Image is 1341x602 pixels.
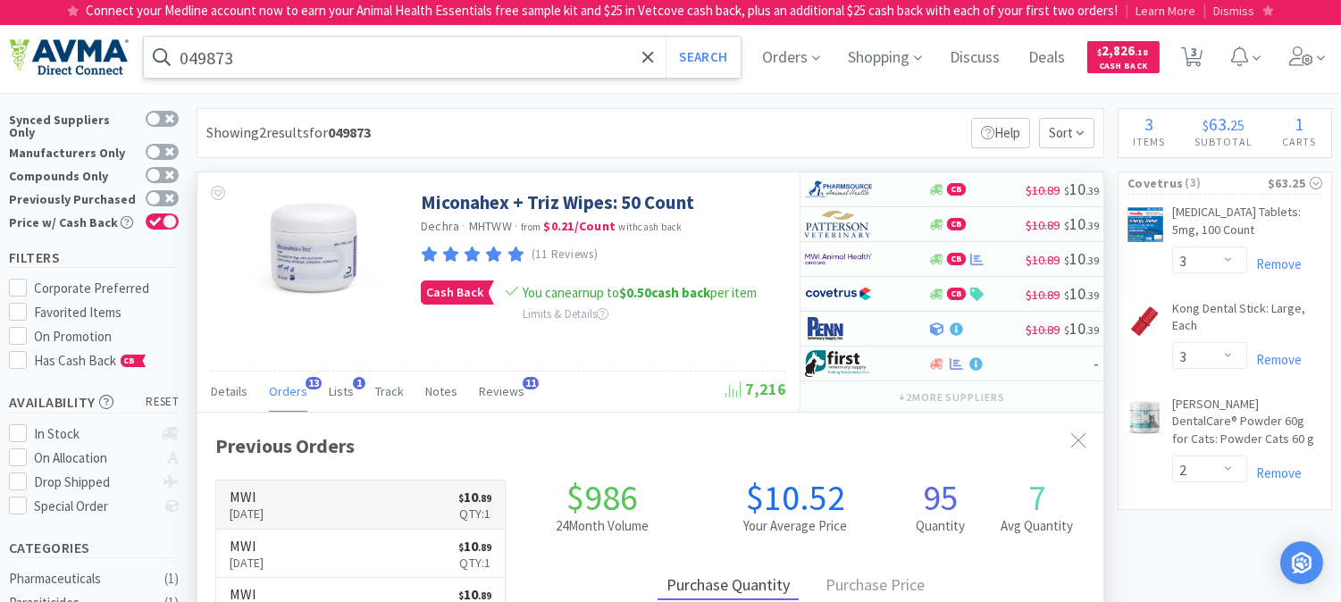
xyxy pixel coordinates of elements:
span: $ [1064,323,1069,337]
span: You can earn up to per item [523,284,757,301]
img: 1cfc65f2d6fd4af4b49c15785e2da282_394950.jpg [246,190,381,306]
img: 0f8188e023aa4774a1ab8607dbba0f7e_473143.png [1127,304,1163,339]
a: Deals [1022,50,1073,66]
span: 10 [1064,283,1099,304]
p: Help [971,118,1030,148]
span: 25 [1231,116,1245,134]
div: Purchase Quantity [658,573,799,600]
span: $ [458,492,464,505]
h5: Filters [9,247,179,268]
span: $ [458,589,464,602]
h2: Your Average Price [699,515,892,537]
p: Qty: 1 [458,504,491,523]
div: Favorited Items [35,302,180,323]
div: Synced Suppliers Only [9,111,137,138]
a: Discuss [943,50,1008,66]
p: Qty: 1 [458,553,491,573]
h6: MWI [230,539,264,553]
span: $ [1064,288,1069,302]
div: Compounds Only [9,167,137,182]
a: MWI[DATE]$10.89Qty:1 [216,481,505,530]
span: $ [1098,46,1102,58]
a: MWI[DATE]$10.89Qty:1 [216,530,505,579]
span: Track [375,383,404,399]
span: - [1094,353,1099,373]
span: 1 [353,377,365,389]
strong: cash back [619,284,710,301]
span: ( 3 ) [1183,174,1268,192]
p: [DATE] [230,553,264,573]
h2: Avg Quantity [989,515,1085,537]
span: CB [948,184,965,195]
strong: 049873 [328,123,371,141]
h2: Quantity [893,515,989,537]
span: . 39 [1085,288,1099,302]
div: On Allocation [35,447,154,469]
span: . 89 [478,541,491,554]
p: [DATE] [230,504,264,523]
span: Details [211,383,247,399]
div: $63.25 [1268,173,1322,193]
h1: $986 [506,480,699,515]
div: On Promotion [35,326,180,347]
h6: MWI [230,587,264,601]
img: e1133ece90fa4a959c5ae41b0808c578_9.png [805,315,872,342]
span: 2,826 [1098,42,1149,59]
h5: Categories [9,538,179,558]
div: . [1180,115,1268,133]
span: $ [1064,219,1069,232]
span: Dismiss [1214,3,1255,19]
h1: $10.52 [699,480,892,515]
h1: 95 [893,480,989,515]
span: $10.89 [1026,182,1060,198]
a: $2,826.18Cash Back [1087,33,1160,81]
span: Sort [1039,118,1094,148]
h6: MWI [230,489,264,504]
div: Manufacturers Only [9,144,137,159]
a: [MEDICAL_DATA] Tablets: 5mg, 100 Count [1172,204,1322,246]
span: 13 [306,377,322,389]
span: . 89 [478,492,491,505]
button: +2more suppliers [890,385,1014,410]
span: . 39 [1085,323,1099,337]
span: 63 [1210,113,1228,135]
span: Covetrus [1127,173,1183,193]
span: 10 [1064,213,1099,234]
h1: 7 [989,480,1085,515]
span: Limits & Details [523,306,608,322]
a: [PERSON_NAME] DentalCare® Powder 60g for Cats: Powder Cats 60 g [1172,396,1322,456]
span: Learn More [1136,3,1196,19]
span: $ [1203,116,1210,134]
span: CB [122,355,139,366]
span: 10 [1064,318,1099,339]
input: Search by item, sku, manufacturer, ingredient, size... [144,37,741,78]
span: 3 [1145,113,1154,135]
span: 10 [1064,179,1099,199]
span: from [521,221,541,233]
p: (11 Reviews) [532,246,599,264]
span: · [515,218,518,234]
img: 77fca1acd8b6420a9015268ca798ef17_1.png [805,280,872,307]
span: . 39 [1085,184,1099,197]
span: 10 [1064,248,1099,269]
span: . 39 [1085,219,1099,232]
a: Kong Dental Stick: Large, Each [1172,300,1322,342]
h4: Items [1119,133,1180,150]
span: MHTWW [469,218,512,234]
div: Special Order [35,496,154,517]
span: Deals [1022,21,1073,93]
div: Purchase Price [817,573,934,600]
h5: Availability [9,392,179,413]
span: $ [458,541,464,554]
span: reset [147,393,180,412]
span: Shopping [842,21,929,93]
img: 7915dbd3f8974342a4dc3feb8efc1740_58.png [805,176,872,203]
span: . 39 [1085,254,1099,267]
span: Orders [756,21,827,93]
span: 10 [458,488,491,506]
div: Open Intercom Messenger [1280,541,1323,584]
img: e4e33dab9f054f5782a47901c742baa9_102.png [9,38,129,76]
span: | [1203,2,1207,19]
span: Has Cash Back [35,352,147,369]
img: f6b2451649754179b5b4e0c70c3f7cb0_2.png [805,246,872,272]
